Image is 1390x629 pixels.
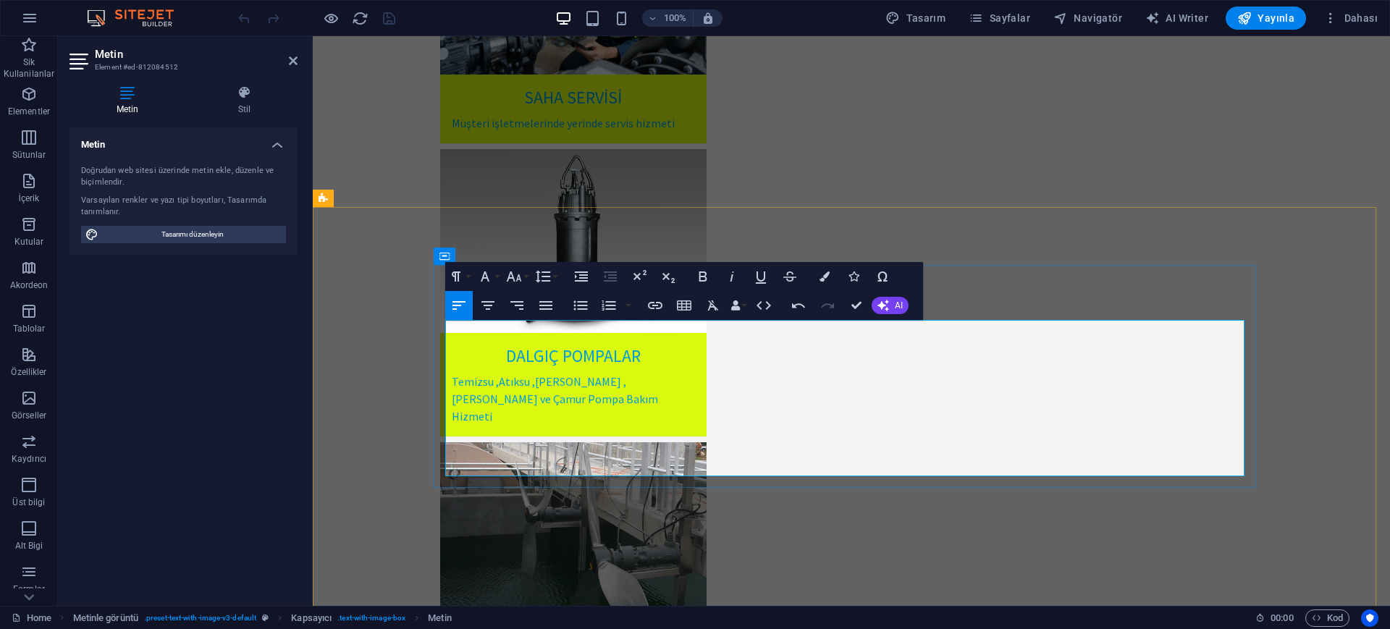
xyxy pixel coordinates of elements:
button: Ordered List [623,291,634,320]
button: Yayınla [1226,7,1306,30]
button: Bold (Ctrl+B) [689,262,717,291]
span: : [1281,612,1283,623]
span: Sayfalar [969,11,1030,25]
p: Üst bilgi [12,497,45,508]
p: Kutular [14,236,44,248]
div: Tasarım (Ctrl+Alt+Y) [880,7,951,30]
span: 00 00 [1271,609,1293,627]
p: Özellikler [11,366,46,378]
div: Varsayılan renkler ve yazı tipi boyutları, Tasarımda tanımlanır. [81,195,286,219]
i: Yeniden boyutlandırmada yakınlaştırma düzeyini seçilen cihaza uyacak şekilde otomatik olarak ayarla. [702,12,715,25]
span: Seçmek için tıkla. Düzenlemek için çift tıkla [73,609,138,627]
h4: Stil [191,85,298,116]
button: 100% [642,9,694,27]
a: Seçimi iptal etmek için tıkla. Sayfaları açmak için çift tıkla [12,609,51,627]
button: Navigatör [1048,7,1128,30]
button: HTML [750,291,778,320]
span: AI [895,301,903,310]
p: Akordeon [10,279,49,291]
img: Editor Logo [83,9,192,27]
button: Ön izleme modundan çıkıp düzenlemeye devam etmek için buraya tıklayın [322,9,340,27]
button: Insert Link [641,291,669,320]
h4: Metin [69,127,298,153]
button: Special Characters [869,262,896,291]
span: Tasarım [885,11,945,25]
button: Font Family [474,262,502,291]
button: Sayfalar [963,7,1036,30]
button: Superscript [625,262,653,291]
button: Font Size [503,262,531,291]
span: Seçmek için tıkla. Düzenlemek için çift tıkla [428,609,451,627]
button: Align Left [445,291,473,320]
button: reload [351,9,368,27]
button: Decrease Indent [597,262,624,291]
p: Elementler [8,106,50,117]
span: . text-with-image-box [337,609,405,627]
button: Subscript [654,262,682,291]
p: Sütunlar [12,149,46,161]
button: Underline (Ctrl+U) [747,262,775,291]
button: Confirm (Ctrl+⏎) [843,291,870,320]
span: Navigatör [1053,11,1122,25]
button: Kod [1305,609,1349,627]
p: Görseller [12,410,46,421]
button: Dahası [1318,7,1383,30]
button: Line Height [532,262,560,291]
h6: 100% [664,9,687,27]
p: Tablolar [13,323,46,334]
h3: Element #ed-812084512 [95,61,269,74]
button: Colors [811,262,838,291]
button: AI [872,297,909,314]
button: Undo (Ctrl+Z) [785,291,812,320]
p: Alt Bigi [15,540,43,552]
button: Increase Indent [568,262,595,291]
button: Paragraph Format [445,262,473,291]
button: Tasarım [880,7,951,30]
button: Tasarımı düzenleyin [81,226,286,243]
h2: Metin [95,48,298,61]
button: Align Right [503,291,531,320]
span: Yayınla [1237,11,1294,25]
span: AI Writer [1145,11,1208,25]
h6: Oturum süresi [1255,609,1294,627]
span: Dahası [1323,11,1378,25]
button: Ordered List [595,291,623,320]
p: Kaydırıcı [12,453,46,465]
i: Bu element, özelleştirilebilir bir ön ayar [262,614,269,622]
p: İçerik [18,193,39,204]
button: Redo (Ctrl+Shift+Z) [814,291,841,320]
button: Insert Table [670,291,698,320]
button: Usercentrics [1361,609,1378,627]
h4: Metin [69,85,191,116]
button: Icons [840,262,867,291]
button: Align Justify [532,291,560,320]
button: AI Writer [1140,7,1214,30]
p: Formlar [13,583,45,595]
span: . preset-text-with-image-v3-default [144,609,256,627]
button: Clear Formatting [699,291,727,320]
button: Align Center [474,291,502,320]
button: Unordered List [567,291,594,320]
button: Strikethrough [776,262,804,291]
button: Italic (Ctrl+I) [718,262,746,291]
span: Tasarımı düzenleyin [103,226,282,243]
div: Doğrudan web sitesi üzerinde metin ekle, düzenle ve biçimlendir. [81,165,286,189]
span: Kod [1312,609,1343,627]
span: Seçmek için tıkla. Düzenlemek için çift tıkla [291,609,332,627]
button: Data Bindings [728,291,749,320]
nav: breadcrumb [73,609,452,627]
